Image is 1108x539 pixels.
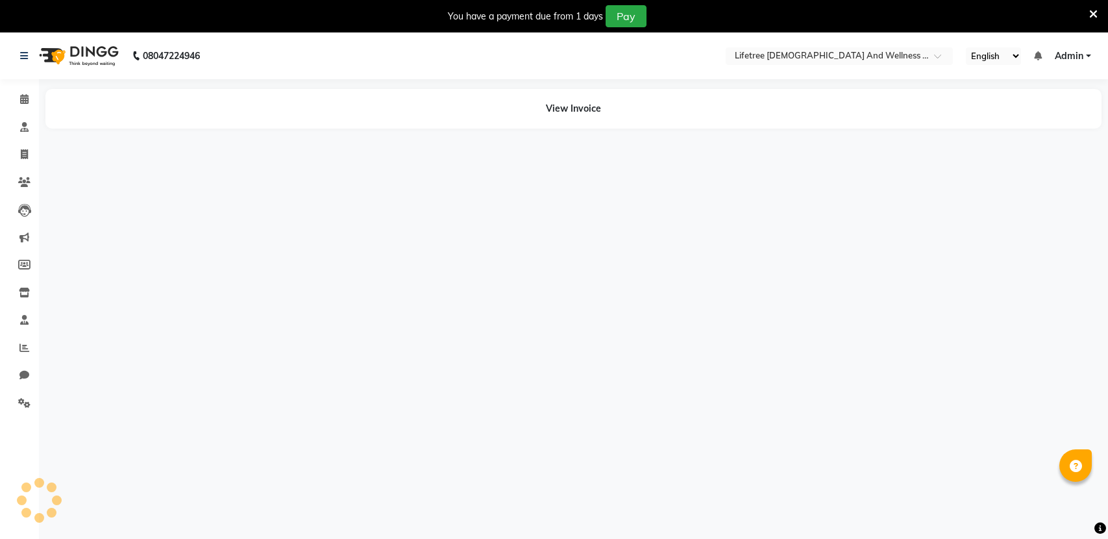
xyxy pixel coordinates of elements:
[1055,49,1083,63] span: Admin
[143,38,200,74] b: 08047224946
[606,5,646,27] button: Pay
[45,89,1102,129] div: View Invoice
[33,38,122,74] img: logo
[448,10,603,23] div: You have a payment due from 1 days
